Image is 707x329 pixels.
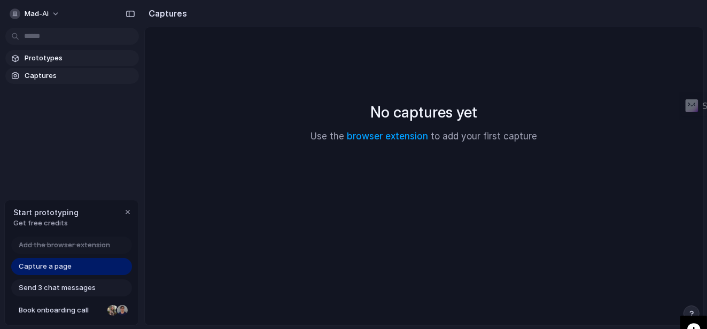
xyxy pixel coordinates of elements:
span: Capture a page [19,261,72,272]
div: Nicole Kubica [106,304,119,317]
a: Book onboarding call [11,302,132,319]
span: mad-ai [25,9,49,19]
h2: No captures yet [371,101,478,123]
button: mad-ai [5,5,65,22]
a: browser extension [347,131,429,142]
span: Prototypes [25,53,135,64]
span: Add the browser extension [19,240,110,250]
a: Captures [5,68,139,84]
span: Get free credits [13,218,79,229]
span: Send 3 chat messages [19,283,96,293]
span: Book onboarding call [19,305,103,316]
span: Start prototyping [13,207,79,218]
a: Prototypes [5,50,139,66]
div: Christian Iacullo [116,304,129,317]
span: Captures [25,70,135,81]
h2: Captures [144,7,187,20]
p: Use the to add your first capture [311,130,538,144]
